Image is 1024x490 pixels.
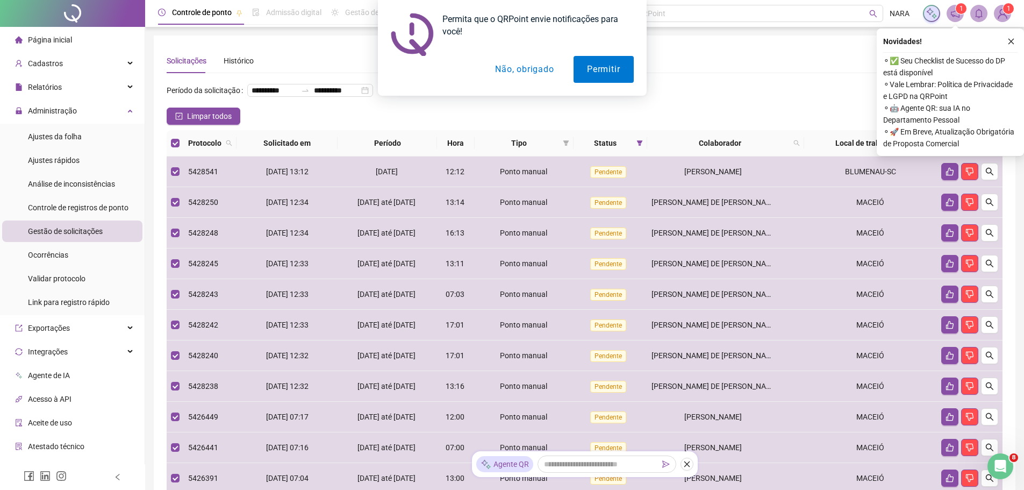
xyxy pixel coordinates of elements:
[946,443,954,452] span: like
[15,395,23,403] span: api
[338,130,436,157] th: Período
[167,108,240,125] button: Limpar todos
[188,321,218,329] span: 5428242
[965,167,974,176] span: dislike
[804,248,937,279] td: MACEIÓ
[578,137,632,149] span: Status
[15,348,23,356] span: sync
[446,198,464,207] span: 13:14
[985,229,994,237] span: search
[985,474,994,482] span: search
[500,259,547,268] span: Ponto manual
[946,474,954,482] span: like
[500,321,547,329] span: Ponto manual
[804,432,937,463] td: MACEIÓ
[651,382,779,390] span: [PERSON_NAME] DE [PERSON_NAME]
[965,413,974,421] span: dislike
[28,418,72,427] span: Aceite de uso
[634,135,645,151] span: filter
[563,140,569,146] span: filter
[804,157,937,187] td: BLUMENAU-SC
[946,413,954,421] span: like
[804,402,937,432] td: MACEIÓ
[651,321,779,329] span: [PERSON_NAME] DE [PERSON_NAME]
[188,474,218,482] span: 5426391
[651,137,789,149] span: Colaborador
[479,137,558,149] span: Tipo
[985,382,994,390] span: search
[500,443,547,452] span: Ponto manual
[437,130,475,157] th: Hora
[590,197,626,209] span: Pendente
[481,459,491,470] img: sparkle-icon.fc2bf0ac1784a2077858766a79e2daf3.svg
[684,474,742,482] span: [PERSON_NAME]
[683,460,691,468] span: close
[357,413,416,421] span: [DATE] até [DATE]
[500,413,547,421] span: Ponto manual
[590,411,626,423] span: Pendente
[114,473,121,481] span: left
[446,290,464,299] span: 07:03
[266,351,309,360] span: [DATE] 12:32
[28,203,128,212] span: Controle de registros de ponto
[237,130,338,157] th: Solicitado em
[985,413,994,421] span: search
[808,137,922,149] span: Local de trabalho
[446,321,464,329] span: 17:01
[946,229,954,237] span: like
[1009,453,1018,462] span: 8
[188,382,218,390] span: 5428238
[985,321,994,329] span: search
[224,135,234,151] span: search
[446,229,464,237] span: 16:13
[684,167,742,176] span: [PERSON_NAME]
[357,259,416,268] span: [DATE] até [DATE]
[651,198,779,207] span: [PERSON_NAME] DE [PERSON_NAME]
[28,371,70,380] span: Agente de IA
[985,167,994,176] span: search
[804,187,937,218] td: MACEIÓ
[266,198,309,207] span: [DATE] 12:34
[883,126,1018,150] span: ⚬ 🚀 Em Breve, Atualização Obrigatória de Proposta Comercial
[15,324,23,332] span: export
[965,351,974,360] span: dislike
[357,443,416,452] span: [DATE] até [DATE]
[985,198,994,207] span: search
[266,229,309,237] span: [DATE] 12:34
[266,443,309,452] span: [DATE] 07:16
[28,395,71,403] span: Acesso à API
[791,135,802,151] span: search
[40,471,51,481] span: linkedin
[946,198,954,207] span: like
[15,443,23,450] span: solution
[15,419,23,427] span: audit
[226,140,232,146] span: search
[357,321,416,329] span: [DATE] até [DATE]
[804,371,937,402] td: MACEIÓ
[266,290,309,299] span: [DATE] 12:33
[28,106,77,115] span: Administração
[434,13,634,38] div: Permita que o QRPoint envie notificações para você!
[500,167,547,176] span: Ponto manual
[446,413,464,421] span: 12:00
[482,56,567,83] button: Não, obrigado
[946,382,954,390] span: like
[266,382,309,390] span: [DATE] 12:32
[946,351,954,360] span: like
[965,290,974,299] span: dislike
[376,167,398,176] span: [DATE]
[188,167,218,176] span: 5428541
[804,310,937,340] td: MACEIÓ
[175,112,183,120] span: check-square
[985,351,994,360] span: search
[946,167,954,176] span: like
[965,259,974,268] span: dislike
[188,229,218,237] span: 5428248
[188,198,218,207] span: 5428250
[590,289,626,301] span: Pendente
[651,290,779,299] span: [PERSON_NAME] DE [PERSON_NAME]
[15,107,23,115] span: lock
[28,180,115,188] span: Análise de inconsistências
[357,474,416,482] span: [DATE] até [DATE]
[188,443,218,452] span: 5426441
